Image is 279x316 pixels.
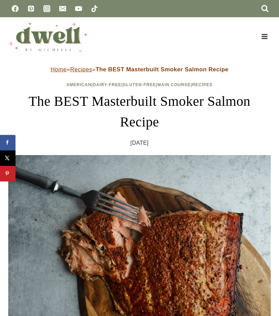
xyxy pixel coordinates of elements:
a: YouTube [72,2,85,16]
a: Recipes [192,82,213,87]
button: View Search Form [259,3,271,14]
a: TikTok [87,2,101,16]
button: Open menu [258,31,271,42]
span: | | | | [66,82,213,87]
a: American [66,82,92,87]
span: » » [51,66,229,73]
a: Pinterest [24,2,38,16]
strong: The BEST Masterbuilt Smoker Salmon Recipe [96,66,229,73]
a: Recipes [70,66,92,73]
a: Gluten-Free [123,82,156,87]
a: Dairy-Free [93,82,121,87]
a: Instagram [40,2,54,16]
a: Main Course [157,82,190,87]
time: [DATE] [131,138,149,148]
a: Home [51,66,67,73]
h1: The BEST Masterbuilt Smoker Salmon Recipe [8,91,271,132]
a: Facebook [8,2,22,16]
a: Email [56,2,70,16]
img: DWELL by michelle [8,21,87,52]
